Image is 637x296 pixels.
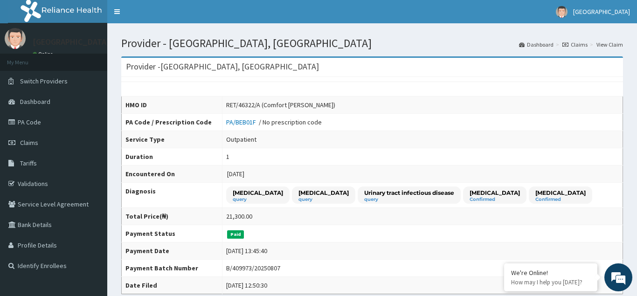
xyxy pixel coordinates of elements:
img: User Image [5,28,26,49]
a: PA/BEB01F [226,118,259,126]
div: RET/46322/A (Comfort [PERSON_NAME]) [226,100,335,110]
a: View Claim [596,41,623,48]
th: Diagnosis [122,183,222,208]
th: Payment Date [122,242,222,260]
span: Paid [227,230,244,239]
div: / No prescription code [226,117,322,127]
span: Dashboard [20,97,50,106]
span: Claims [20,138,38,147]
span: [DATE] [227,170,244,178]
p: [MEDICAL_DATA] [298,189,349,197]
th: Payment Status [122,225,222,242]
span: Switch Providers [20,77,68,85]
div: [DATE] 12:50:30 [226,281,267,290]
p: Urinary tract infectious disease [364,189,454,197]
h3: Provider - [GEOGRAPHIC_DATA], [GEOGRAPHIC_DATA] [126,62,319,71]
small: Confirmed [470,197,520,202]
small: query [364,197,454,202]
th: Duration [122,148,222,165]
small: query [233,197,283,202]
th: Service Type [122,131,222,148]
p: [GEOGRAPHIC_DATA] [33,38,110,46]
th: PA Code / Prescription Code [122,114,222,131]
th: Date Filed [122,277,222,294]
p: [MEDICAL_DATA] [535,189,586,197]
p: [MEDICAL_DATA] [233,189,283,197]
th: Encountered On [122,165,222,183]
div: 1 [226,152,229,161]
div: Outpatient [226,135,256,144]
p: How may I help you today? [511,278,590,286]
p: [MEDICAL_DATA] [470,189,520,197]
img: User Image [556,6,568,18]
small: Confirmed [535,197,586,202]
small: query [298,197,349,202]
h1: Provider - [GEOGRAPHIC_DATA], [GEOGRAPHIC_DATA] [121,37,623,49]
span: [GEOGRAPHIC_DATA] [573,7,630,16]
th: HMO ID [122,96,222,114]
div: [DATE] 13:45:40 [226,246,267,255]
th: Total Price(₦) [122,208,222,225]
div: B/409973/20250807 [226,263,280,273]
a: Dashboard [519,41,554,48]
div: We're Online! [511,268,590,277]
span: Tariffs [20,159,37,167]
th: Payment Batch Number [122,260,222,277]
a: Online [33,51,55,57]
div: 21,300.00 [226,212,252,221]
a: Claims [562,41,588,48]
